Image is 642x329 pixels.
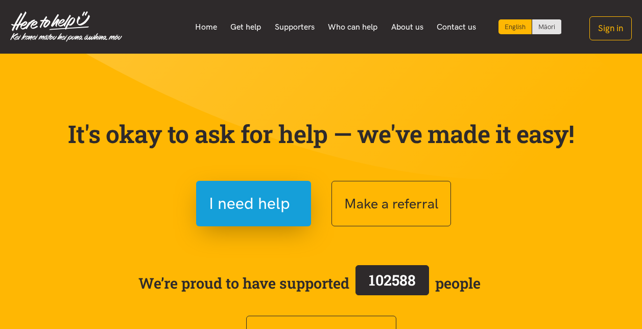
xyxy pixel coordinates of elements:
[349,263,435,303] a: 102588
[385,16,431,38] a: About us
[498,19,532,34] div: Current language
[498,19,562,34] div: Language toggle
[321,16,385,38] a: Who can help
[196,181,311,226] button: I need help
[331,181,451,226] button: Make a referral
[66,119,577,149] p: It's okay to ask for help — we've made it easy!
[268,16,321,38] a: Supporters
[209,191,290,217] span: I need help
[188,16,224,38] a: Home
[138,263,481,303] span: We’re proud to have supported people
[532,19,561,34] a: Switch to Te Reo Māori
[430,16,483,38] a: Contact us
[10,11,122,42] img: Home
[369,270,416,290] span: 102588
[589,16,632,40] button: Sign in
[224,16,268,38] a: Get help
